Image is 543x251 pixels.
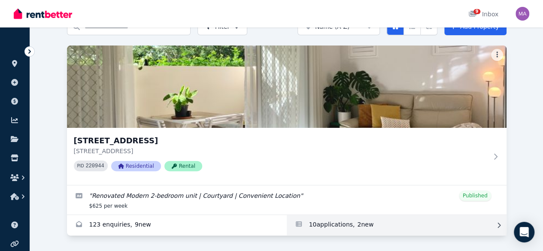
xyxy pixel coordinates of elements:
[111,161,161,171] span: Residential
[164,161,202,171] span: Rental
[516,7,529,21] img: Matthew
[491,49,503,61] button: More options
[67,45,507,128] img: Unit 1 11/13 Calder Road, Rydalmere
[77,163,84,168] small: PID
[287,215,507,236] a: Applications for Unit 1 11/13 Calder Road, Rydalmere
[67,215,287,236] a: Enquiries for Unit 1 11/13 Calder Road, Rydalmere
[67,185,507,215] a: Edit listing: Renovated Modern 2-bedroom unit | Courtyard | Convenient Location
[468,10,498,18] div: Inbox
[74,147,488,155] p: [STREET_ADDRESS]
[473,9,480,14] span: 9
[514,222,534,242] div: Open Intercom Messenger
[14,7,72,20] img: RentBetter
[85,163,104,169] code: 220944
[67,45,507,185] a: Unit 1 11/13 Calder Road, Rydalmere[STREET_ADDRESS][STREET_ADDRESS]PID 220944ResidentialRental
[74,135,488,147] h3: [STREET_ADDRESS]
